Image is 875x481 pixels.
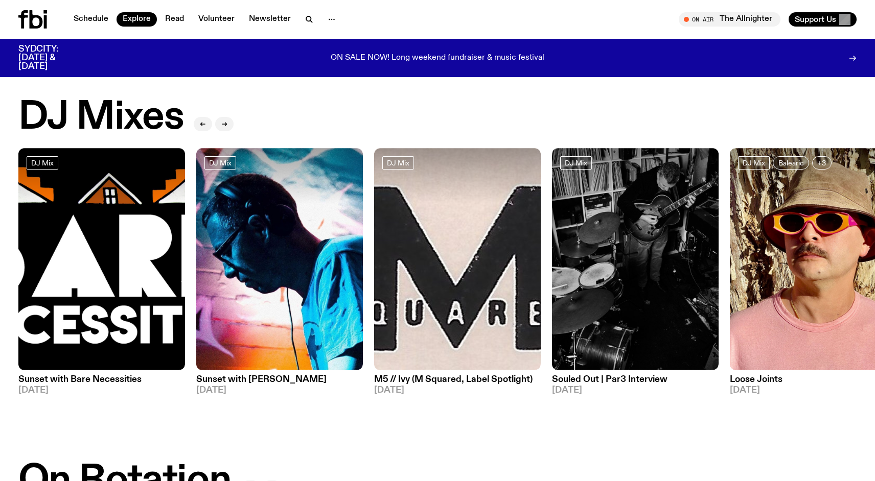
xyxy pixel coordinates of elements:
[374,386,541,395] span: [DATE]
[204,156,236,170] a: DJ Mix
[196,386,363,395] span: [DATE]
[795,15,836,24] span: Support Us
[196,148,363,370] img: Simon Caldwell stands side on, looking downwards. He has headphones on. Behind him is a brightly ...
[818,159,826,166] span: +3
[18,370,185,395] a: Sunset with Bare Necessities[DATE]
[196,375,363,384] h3: Sunset with [PERSON_NAME]
[374,375,541,384] h3: M5 // Ivy (M Squared, Label Spotlight)
[773,156,809,170] a: Balearic
[565,159,587,166] span: DJ Mix
[18,375,185,384] h3: Sunset with Bare Necessities
[382,156,414,170] a: DJ Mix
[552,370,719,395] a: Souled Out | Par3 Interview[DATE]
[789,12,857,27] button: Support Us
[812,156,832,170] button: +3
[374,370,541,395] a: M5 // Ivy (M Squared, Label Spotlight)[DATE]
[27,156,58,170] a: DJ Mix
[18,148,185,370] img: Bare Necessities
[67,12,114,27] a: Schedule
[560,156,592,170] a: DJ Mix
[18,386,185,395] span: [DATE]
[18,45,84,71] h3: SYDCITY: [DATE] & [DATE]
[196,370,363,395] a: Sunset with [PERSON_NAME][DATE]
[31,159,54,166] span: DJ Mix
[552,386,719,395] span: [DATE]
[18,98,183,137] h2: DJ Mixes
[679,12,780,27] button: On AirThe Allnighter
[159,12,190,27] a: Read
[209,159,232,166] span: DJ Mix
[117,12,157,27] a: Explore
[738,156,770,170] a: DJ Mix
[778,159,803,166] span: Balearic
[743,159,765,166] span: DJ Mix
[331,54,544,63] p: ON SALE NOW! Long weekend fundraiser & music festival
[552,375,719,384] h3: Souled Out | Par3 Interview
[243,12,297,27] a: Newsletter
[387,159,409,166] span: DJ Mix
[192,12,241,27] a: Volunteer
